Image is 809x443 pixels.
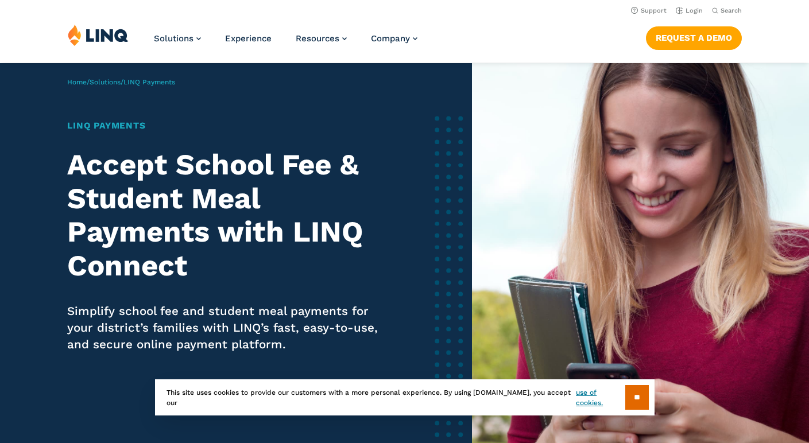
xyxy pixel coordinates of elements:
[67,119,386,132] h1: LINQ Payments
[576,387,625,408] a: use of cookies.
[676,7,703,14] a: Login
[154,24,417,62] nav: Primary Navigation
[154,33,201,44] a: Solutions
[631,7,667,14] a: Support
[646,26,742,49] a: Request a Demo
[296,33,339,44] span: Resources
[371,33,417,44] a: Company
[296,33,347,44] a: Resources
[123,78,175,86] span: LINQ Payments
[721,7,742,14] span: Search
[67,148,386,282] h2: Accept School Fee & Student Meal Payments with LINQ Connect
[67,78,87,86] a: Home
[712,6,742,15] button: Open Search Bar
[154,33,193,44] span: Solutions
[67,303,386,353] p: Simplify school fee and student meal payments for your district’s families with LINQ’s fast, easy...
[68,24,129,46] img: LINQ | K‑12 Software
[225,33,272,44] a: Experience
[371,33,410,44] span: Company
[90,78,121,86] a: Solutions
[155,379,655,415] div: This site uses cookies to provide our customers with a more personal experience. By using [DOMAIN...
[67,78,175,86] span: / /
[646,24,742,49] nav: Button Navigation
